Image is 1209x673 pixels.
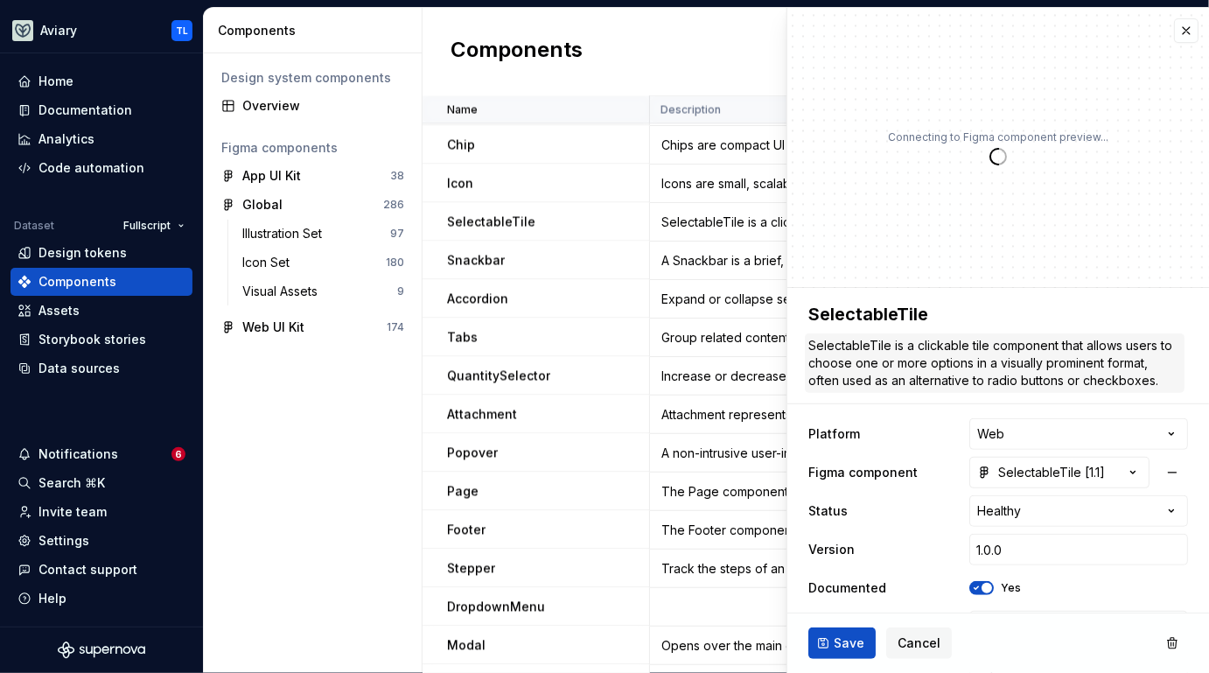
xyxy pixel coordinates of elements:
[40,22,77,39] div: Aviary
[447,291,508,308] p: Accordion
[898,634,940,652] span: Cancel
[10,556,192,584] button: Contact support
[38,445,118,463] div: Notifications
[242,283,325,300] div: Visual Assets
[969,534,1188,565] input: Empty
[390,169,404,183] div: 38
[214,162,411,190] a: App UI Kit38
[386,256,404,270] div: 180
[651,560,893,578] div: Track the steps of an active process
[447,406,517,424] p: Attachment
[10,440,192,468] button: Notifications6
[660,103,721,117] p: Description
[14,219,54,233] div: Dataset
[651,637,893,655] div: Opens over the main content and requires the user to interact with it before returning to the page.
[969,457,1150,488] button: SelectableTile [1.1]
[221,69,404,87] div: Design system components
[10,154,192,182] a: Code automation
[242,254,297,271] div: Icon Set
[651,214,893,231] div: SelectableTile is a clickable tile component that allows users to choose one or more options in a...
[808,464,918,481] label: Figma component
[242,97,404,115] div: Overview
[651,175,893,193] div: Icons are small, scalable graphical elements used to visually represent actions, objects, or conc...
[176,24,188,38] div: TL
[38,102,132,119] div: Documentation
[808,627,876,659] button: Save
[12,20,33,41] img: 256e2c79-9abd-4d59-8978-03feab5a3943.png
[10,125,192,153] a: Analytics
[10,527,192,555] a: Settings
[38,159,144,177] div: Code automation
[447,103,478,117] p: Name
[38,331,146,348] div: Storybook stories
[651,483,893,501] div: The Page component is a reusable layout scaffold that structures internal pages with consistent s...
[808,541,855,558] label: Version
[10,67,192,95] a: Home
[38,474,105,492] div: Search ⌘K
[38,302,80,319] div: Assets
[10,239,192,267] a: Design tokens
[10,498,192,526] a: Invite team
[242,319,304,336] div: Web UI Kit
[38,360,120,377] div: Data sources
[808,502,848,520] label: Status
[242,225,329,242] div: Illustration Set
[10,268,192,296] a: Components
[10,354,192,382] a: Data sources
[447,445,498,462] p: Popover
[977,464,1105,481] div: SelectableTile [1.1]
[235,277,411,305] a: Visual Assets9
[242,196,283,214] div: Global
[651,137,893,154] div: Chips are compact UI elements used to represent discrete values, selections, or filters in a spac...
[387,320,404,334] div: 174
[651,252,893,270] div: A Snackbar is a brief, unobtrusive message that appears near the bottom of the screen to inform u...
[218,22,415,39] div: Components
[10,297,192,325] a: Assets
[214,191,411,219] a: Global286
[888,130,1108,144] p: Connecting to Figma component preview...
[651,291,893,308] div: Expand or collapse sections of related content.
[171,447,185,461] span: 6
[447,214,535,231] p: SelectableTile
[38,561,137,578] div: Contact support
[805,298,1185,330] textarea: SelectableTile
[38,273,116,291] div: Components
[235,249,411,277] a: Icon Set180
[235,220,411,248] a: Illustration Set97
[390,227,404,241] div: 97
[115,214,192,238] button: Fullscript
[221,139,404,157] div: Figma components
[447,637,486,655] p: Modal
[38,130,94,148] div: Analytics
[3,11,199,49] button: AviaryTL
[242,167,301,185] div: App UI Kit
[447,175,473,193] p: Icon
[38,244,127,262] div: Design tokens
[214,92,411,120] a: Overview
[447,252,505,270] p: Snackbar
[58,641,145,659] svg: Supernova Logo
[383,198,404,212] div: 286
[38,73,73,90] div: Home
[447,522,486,539] p: Footer
[1001,581,1021,595] label: Yes
[834,634,864,652] span: Save
[10,585,192,613] button: Help
[38,503,107,521] div: Invite team
[808,579,886,597] label: Documented
[651,329,893,347] div: Group related content into sections within the same page or view
[447,599,545,616] p: DropdownMenu
[38,532,89,550] div: Settings
[447,329,478,347] p: Tabs
[805,333,1185,393] textarea: SelectableTile is a clickable tile component that allows users to choose one or more options in a...
[651,522,893,539] div: The Footer component is a structured, persistent section at the bottom of the page used to provid...
[447,368,550,385] p: QuantitySelector
[651,445,893,462] div: A non-intrusive user-initiated overlay to communicate elements or extra context related to someth...
[651,406,893,424] div: Attachment represents an uploaded content.
[886,627,952,659] button: Cancel
[808,425,860,443] label: Platform
[10,96,192,124] a: Documentation
[38,590,66,607] div: Help
[451,36,583,67] h2: Components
